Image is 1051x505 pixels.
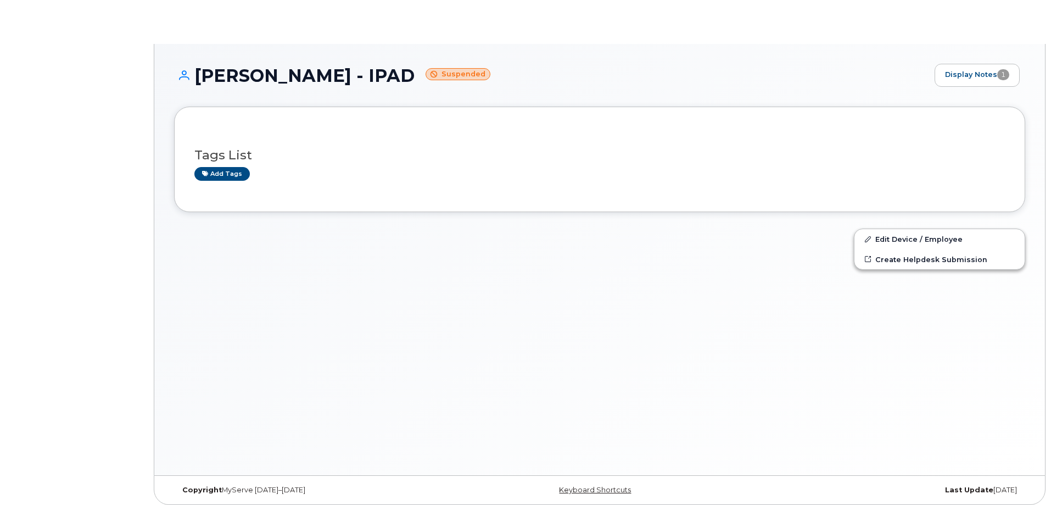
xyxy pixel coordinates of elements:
[741,486,1025,495] div: [DATE]
[194,148,1005,162] h3: Tags List
[182,486,222,494] strong: Copyright
[426,68,490,81] small: Suspended
[997,69,1009,80] span: 1
[174,486,458,495] div: MyServe [DATE]–[DATE]
[174,66,929,85] h1: [PERSON_NAME] - IPAD
[854,229,1025,249] a: Edit Device / Employee
[935,64,1020,87] a: Display Notes1
[854,249,1025,269] a: Create Helpdesk Submission
[194,167,250,181] a: Add tags
[945,486,993,494] strong: Last Update
[559,486,631,494] a: Keyboard Shortcuts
